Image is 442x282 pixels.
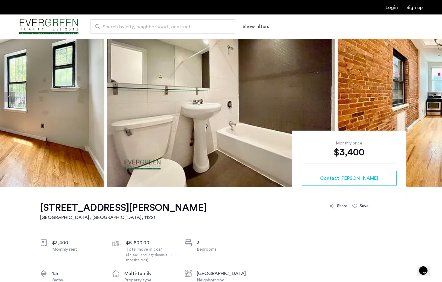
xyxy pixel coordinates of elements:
div: 3 [197,239,247,246]
button: Next apartment [427,92,437,102]
h2: [GEOGRAPHIC_DATA], [GEOGRAPHIC_DATA] , 11221 [40,214,207,221]
div: $3,400 [302,146,397,158]
a: Cazamio Logo [19,15,78,38]
span: Contact [PERSON_NAME] [320,175,378,182]
div: $3,400 [52,239,103,246]
a: [STREET_ADDRESS][PERSON_NAME][GEOGRAPHIC_DATA], [GEOGRAPHIC_DATA], 11221 [40,202,207,221]
img: logo [19,15,78,38]
div: $6,800.00 [126,239,177,246]
span: Search by city, neighborhood, or street. [103,23,218,30]
button: Previous apartment [5,92,15,102]
div: Share [337,203,348,209]
div: Monthly rent [52,246,103,252]
a: Login [386,5,398,10]
input: Apartment Search [91,19,235,34]
div: ($3,400 security deposit + 1 month's rent) [126,252,177,263]
div: multi-family [124,270,175,277]
div: [GEOGRAPHIC_DATA] [197,270,247,277]
button: button [302,171,397,185]
div: Bedrooms [197,246,247,252]
button: Show or hide filters [243,23,269,30]
h1: [STREET_ADDRESS][PERSON_NAME] [40,202,207,214]
div: 1.5 [52,270,103,277]
div: Total move in cost [126,246,177,263]
iframe: chat widget [417,258,436,276]
div: Monthly price [302,140,397,146]
a: Registration [406,5,423,10]
div: Save [360,203,369,209]
img: apartment [107,6,335,187]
